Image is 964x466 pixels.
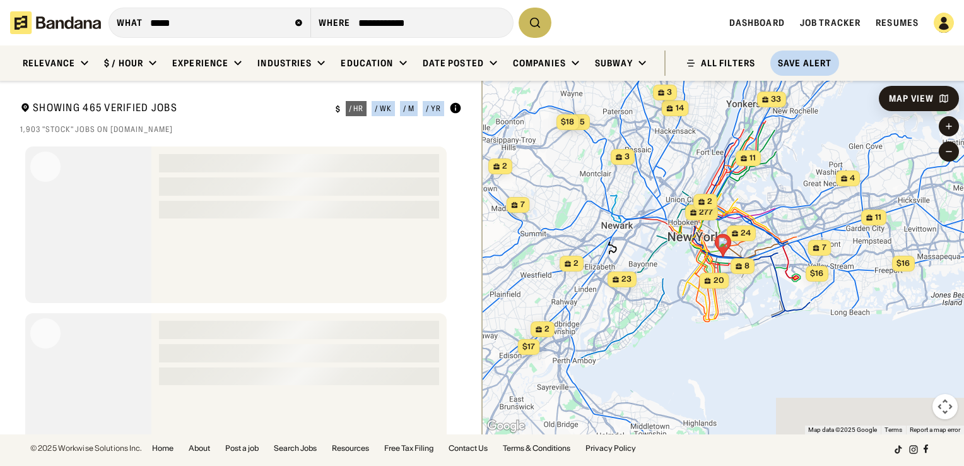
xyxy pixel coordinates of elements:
[485,418,527,434] img: Google
[810,268,823,278] span: $16
[714,275,724,286] span: 20
[520,200,525,210] span: 7
[667,87,672,98] span: 3
[910,426,960,433] a: Report a map error
[749,153,756,164] span: 11
[375,105,392,112] div: / wk
[850,173,855,184] span: 4
[544,324,550,335] span: 2
[274,445,317,452] a: Search Jobs
[522,342,535,351] span: $17
[332,445,369,452] a: Resources
[707,196,712,207] span: 2
[30,445,142,452] div: © 2025 Workwise Solutions Inc.
[20,101,326,117] div: Showing 465 Verified Jobs
[502,161,507,172] span: 2
[403,105,414,112] div: / m
[341,57,393,69] div: Education
[729,17,785,28] a: Dashboard
[800,17,861,28] a: Job Tracker
[257,57,312,69] div: Industries
[561,117,574,126] span: $18
[885,426,902,433] a: Terms (opens in new tab)
[621,274,632,285] span: 23
[20,141,462,434] div: grid
[513,57,566,69] div: Companies
[932,394,958,419] button: Map camera controls
[349,105,364,112] div: / hr
[426,105,441,112] div: / yr
[699,207,713,218] span: 277
[573,258,579,269] span: 2
[875,212,881,223] span: 11
[778,57,832,69] div: Save Alert
[319,17,351,28] div: Where
[10,11,101,34] img: Bandana logotype
[896,258,910,268] span: $16
[771,94,781,105] span: 33
[423,57,484,69] div: Date Posted
[580,117,585,128] span: 5
[117,17,143,28] div: what
[676,103,684,114] span: 14
[172,57,228,69] div: Experience
[808,426,877,433] span: Map data ©2025 Google
[449,445,488,452] a: Contact Us
[625,152,630,162] span: 3
[20,124,462,134] div: 1,903 "stock" jobs on [DOMAIN_NAME]
[822,242,826,253] span: 7
[503,445,570,452] a: Terms & Conditions
[336,104,341,114] div: $
[23,57,75,69] div: Relevance
[701,59,755,68] div: ALL FILTERS
[741,228,751,239] span: 24
[595,57,633,69] div: Subway
[225,445,259,452] a: Post a job
[876,17,919,28] a: Resumes
[585,445,636,452] a: Privacy Policy
[384,445,433,452] a: Free Tax Filing
[189,445,210,452] a: About
[485,418,527,434] a: Open this area in Google Maps (opens a new window)
[889,94,934,103] div: Map View
[744,261,749,272] span: 8
[104,57,143,69] div: $ / hour
[152,445,173,452] a: Home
